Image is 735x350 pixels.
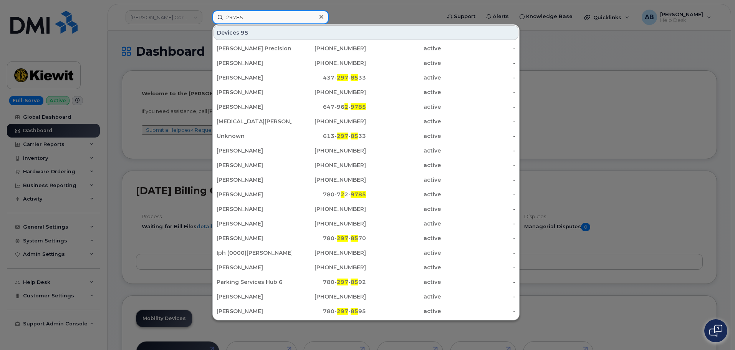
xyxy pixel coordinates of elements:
[366,59,441,67] div: active
[214,71,518,85] a: [PERSON_NAME]437-297-8533active-
[217,118,291,125] div: [MEDICAL_DATA][PERSON_NAME]
[441,205,516,213] div: -
[214,25,518,40] div: Devices
[214,231,518,245] a: [PERSON_NAME]780-297-8570active-
[217,132,291,140] div: Unknown
[291,88,366,96] div: [PHONE_NUMBER]
[366,278,441,286] div: active
[441,220,516,227] div: -
[217,234,291,242] div: [PERSON_NAME]
[366,88,441,96] div: active
[217,249,291,257] div: Iph (0000)[PERSON_NAME]
[441,132,516,140] div: -
[217,307,291,315] div: [PERSON_NAME]
[441,293,516,300] div: -
[366,118,441,125] div: active
[291,103,366,111] div: 647-96 -
[214,217,518,231] a: [PERSON_NAME][PHONE_NUMBER]active-
[291,147,366,154] div: [PHONE_NUMBER]
[441,118,516,125] div: -
[351,74,358,81] span: 85
[291,293,366,300] div: [PHONE_NUMBER]
[214,173,518,187] a: [PERSON_NAME][PHONE_NUMBER]active-
[214,202,518,216] a: [PERSON_NAME][PHONE_NUMBER]active-
[241,29,248,36] span: 95
[217,278,291,286] div: Parking Services Hub 6
[291,205,366,213] div: [PHONE_NUMBER]
[366,205,441,213] div: active
[217,293,291,300] div: [PERSON_NAME]
[441,176,516,184] div: -
[214,158,518,172] a: [PERSON_NAME][PHONE_NUMBER]active-
[337,133,348,139] span: 297
[337,74,348,81] span: 297
[214,260,518,274] a: [PERSON_NAME][PHONE_NUMBER]active-
[366,293,441,300] div: active
[217,264,291,271] div: [PERSON_NAME]
[291,176,366,184] div: [PHONE_NUMBER]
[214,246,518,260] a: Iph (0000)[PERSON_NAME][PHONE_NUMBER]active-
[366,176,441,184] div: active
[291,45,366,52] div: [PHONE_NUMBER]
[366,132,441,140] div: active
[291,74,366,81] div: 437- - 33
[441,45,516,52] div: -
[366,249,441,257] div: active
[217,74,291,81] div: [PERSON_NAME]
[351,191,366,198] span: 9785
[217,176,291,184] div: [PERSON_NAME]
[291,132,366,140] div: 613- - 33
[441,249,516,257] div: -
[291,220,366,227] div: [PHONE_NUMBER]
[351,279,358,285] span: 85
[291,278,366,286] div: 780- - 92
[217,205,291,213] div: [PERSON_NAME]
[366,191,441,198] div: active
[214,85,518,99] a: [PERSON_NAME][PHONE_NUMBER]active-
[291,264,366,271] div: [PHONE_NUMBER]
[337,279,348,285] span: 297
[441,161,516,169] div: -
[709,325,722,337] img: Open chat
[366,45,441,52] div: active
[217,147,291,154] div: [PERSON_NAME]
[366,264,441,271] div: active
[217,45,291,52] div: [PERSON_NAME] Precision 2
[366,147,441,154] div: active
[214,304,518,318] a: [PERSON_NAME]780-297-8595active-
[291,191,366,198] div: 780-7 2-
[214,100,518,114] a: [PERSON_NAME]647-962-9785active-
[351,103,366,110] span: 9785
[337,235,348,242] span: 297
[291,234,366,242] div: 780- - 70
[441,59,516,67] div: -
[217,88,291,96] div: [PERSON_NAME]
[214,290,518,304] a: [PERSON_NAME][PHONE_NUMBER]active-
[366,161,441,169] div: active
[441,264,516,271] div: -
[214,56,518,70] a: [PERSON_NAME][PHONE_NUMBER]active-
[344,103,348,110] span: 2
[441,88,516,96] div: -
[441,74,516,81] div: -
[366,103,441,111] div: active
[351,133,358,139] span: 85
[217,220,291,227] div: [PERSON_NAME]
[214,187,518,201] a: [PERSON_NAME]780-722-9785active-
[214,144,518,158] a: [PERSON_NAME][PHONE_NUMBER]active-
[214,114,518,128] a: [MEDICAL_DATA][PERSON_NAME][PHONE_NUMBER]active-
[441,103,516,111] div: -
[291,59,366,67] div: [PHONE_NUMBER]
[214,319,518,333] a: [PERSON_NAME]604-329-7852active-
[441,307,516,315] div: -
[366,220,441,227] div: active
[366,234,441,242] div: active
[217,103,291,111] div: [PERSON_NAME]
[366,74,441,81] div: active
[214,41,518,55] a: [PERSON_NAME] Precision 2[PHONE_NUMBER]active-
[291,161,366,169] div: [PHONE_NUMBER]
[441,147,516,154] div: -
[217,161,291,169] div: [PERSON_NAME]
[217,191,291,198] div: [PERSON_NAME]
[441,278,516,286] div: -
